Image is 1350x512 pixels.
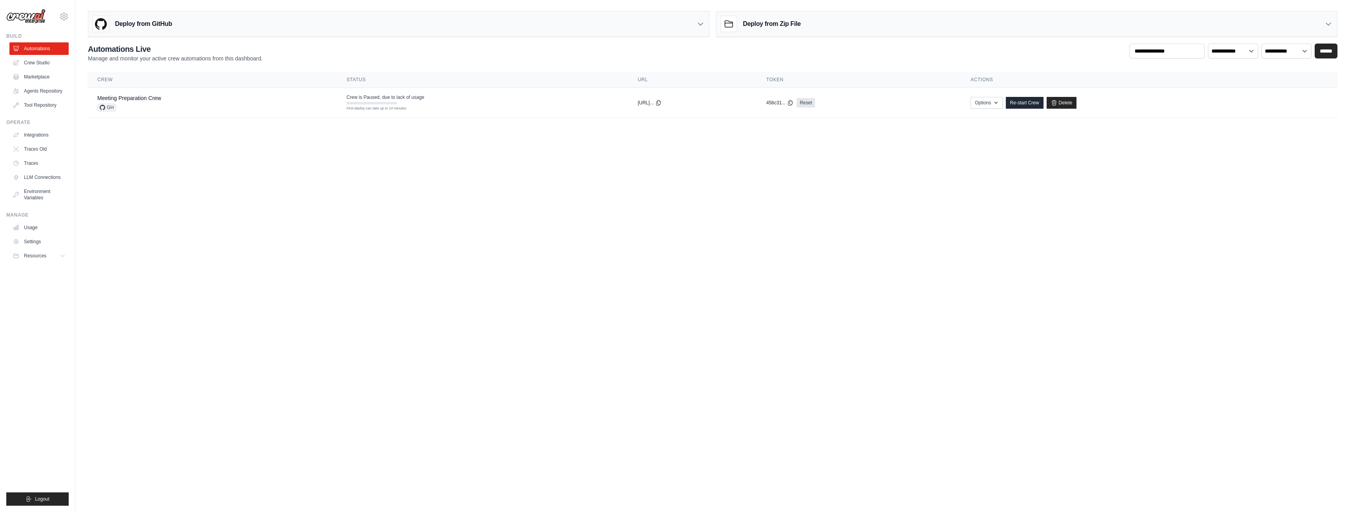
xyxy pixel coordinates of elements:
img: Logo [6,9,46,24]
div: Operate [6,119,69,126]
button: Options [971,97,1002,109]
th: Token [757,72,961,88]
th: Actions [961,72,1337,88]
button: Logout [6,492,69,506]
a: Crew Studio [9,56,69,69]
th: URL [628,72,757,88]
div: First deploy can take up to 10 minutes [347,106,397,111]
h3: Deploy from Zip File [743,19,801,29]
a: Integrations [9,129,69,141]
th: Crew [88,72,337,88]
p: Manage and monitor your active crew automations from this dashboard. [88,55,263,62]
div: Manage [6,212,69,218]
a: Delete [1047,97,1077,109]
a: Settings [9,235,69,248]
img: GitHub Logo [93,16,109,32]
span: Crew is Paused, due to lack of usage [347,94,424,100]
button: 456c31... [766,100,794,106]
a: Meeting Preparation Crew [97,95,161,101]
a: Marketplace [9,71,69,83]
span: GH [97,104,116,111]
a: Reset [797,98,815,108]
a: Re-start Crew [1006,97,1044,109]
a: Usage [9,221,69,234]
button: Resources [9,250,69,262]
h3: Deploy from GitHub [115,19,172,29]
a: Environment Variables [9,185,69,204]
a: Traces [9,157,69,169]
a: LLM Connections [9,171,69,184]
span: Resources [24,253,46,259]
h2: Automations Live [88,44,263,55]
a: Automations [9,42,69,55]
span: Logout [35,496,49,502]
a: Agents Repository [9,85,69,97]
div: Build [6,33,69,39]
iframe: Chat Widget [1311,474,1350,512]
a: Tool Repository [9,99,69,111]
th: Status [337,72,628,88]
a: Traces Old [9,143,69,155]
